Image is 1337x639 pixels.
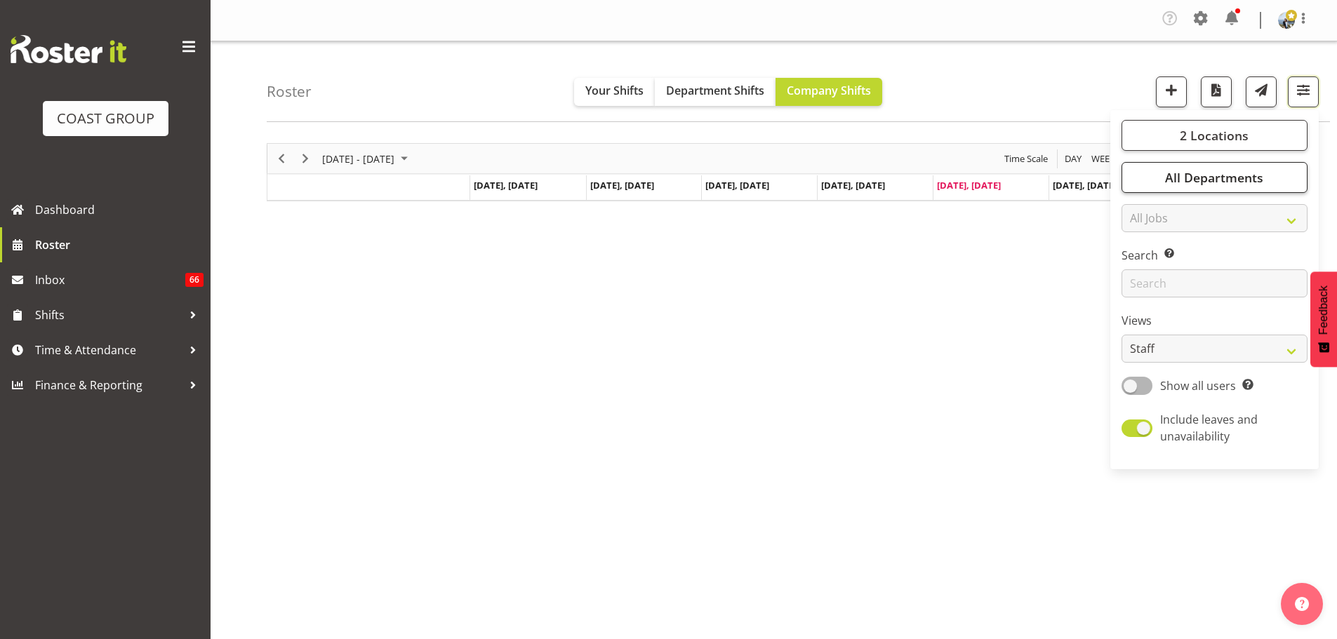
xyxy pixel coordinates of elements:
[1156,76,1187,107] button: Add a new shift
[821,179,885,191] span: [DATE], [DATE]
[705,179,769,191] span: [DATE], [DATE]
[35,304,182,325] span: Shifts
[320,150,414,168] button: August 25 - 31, 2025
[1063,150,1084,168] button: Timeline Day
[574,78,655,106] button: Your Shifts
[1310,271,1337,367] button: Feedback - Show survey
[1122,312,1308,329] label: Views
[1003,150,1049,168] span: Time Scale
[1122,120,1308,151] button: 2 Locations
[1165,169,1263,186] span: All Departments
[1002,150,1051,168] button: Time Scale
[296,150,315,168] button: Next
[272,150,291,168] button: Previous
[1090,150,1117,168] span: Week
[1160,378,1236,394] span: Show all users
[666,83,764,98] span: Department Shifts
[1089,150,1118,168] button: Timeline Week
[1122,269,1308,297] input: Search
[57,108,154,129] div: COAST GROUP
[1246,76,1277,107] button: Send a list of all shifts for the selected filtered period to all rostered employees.
[1288,76,1319,107] button: Filter Shifts
[1295,597,1309,611] img: help-xxl-2.png
[35,339,182,361] span: Time & Attendance
[1063,150,1083,168] span: Day
[11,35,126,63] img: Rosterit website logo
[293,144,317,173] div: Next
[321,150,396,168] span: [DATE] - [DATE]
[590,179,654,191] span: [DATE], [DATE]
[267,83,312,100] h4: Roster
[585,83,644,98] span: Your Shifts
[937,179,1001,191] span: [DATE], [DATE]
[1122,247,1308,264] label: Search
[1278,12,1295,29] img: brittany-taylorf7b938a58e78977fad4baecaf99ae47c.png
[1160,412,1258,444] span: Include leaves and unavailability
[1180,127,1249,144] span: 2 Locations
[655,78,776,106] button: Department Shifts
[185,273,204,287] span: 66
[1201,76,1232,107] button: Download a PDF of the roster according to the set date range.
[474,179,538,191] span: [DATE], [DATE]
[776,78,882,106] button: Company Shifts
[35,269,185,290] span: Inbox
[1122,162,1308,193] button: All Departments
[1053,179,1117,191] span: [DATE], [DATE]
[35,234,204,255] span: Roster
[267,143,1281,201] div: Timeline Week of August 29, 2025
[787,83,871,98] span: Company Shifts
[35,199,204,220] span: Dashboard
[1317,285,1330,335] span: Feedback
[270,144,293,173] div: Previous
[35,375,182,396] span: Finance & Reporting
